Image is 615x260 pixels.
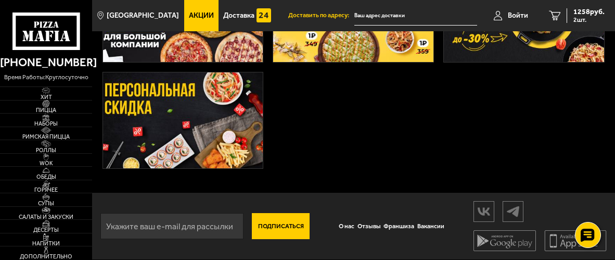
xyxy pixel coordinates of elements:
[573,17,605,23] span: 2 шт.
[288,13,354,19] span: Доставить по адресу:
[252,213,310,239] button: Подписаться
[107,12,179,19] span: [GEOGRAPHIC_DATA]
[416,217,446,236] a: Вакансии
[337,217,356,236] a: О нас
[100,213,244,239] input: Укажите ваш e-mail для рассылки
[382,217,416,236] a: Франшиза
[354,6,477,26] input: Ваш адрес доставки
[474,202,494,220] img: vk
[508,12,528,19] span: Войти
[189,12,214,19] span: Акции
[573,8,605,16] span: 1258 руб.
[503,202,523,220] img: tg
[356,217,382,236] a: Отзывы
[257,8,271,23] img: 15daf4d41897b9f0e9f617042186c801.svg
[223,12,254,19] span: Доставка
